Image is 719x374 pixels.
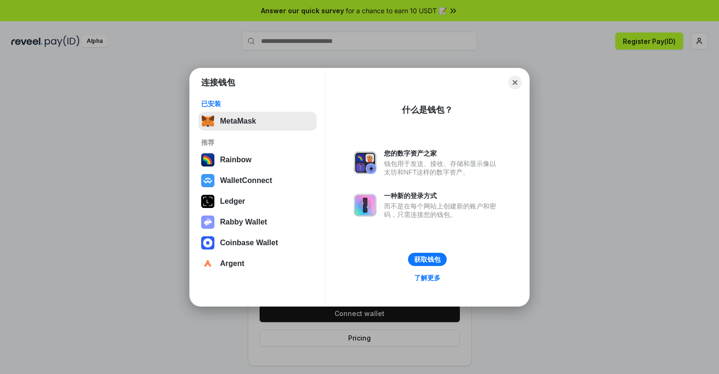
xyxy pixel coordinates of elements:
img: svg+xml,%3Csvg%20xmlns%3D%22http%3A%2F%2Fwww.w3.org%2F2000%2Fsvg%22%20fill%3D%22none%22%20viewBox... [354,194,376,216]
div: Rainbow [220,156,252,164]
button: MetaMask [198,112,317,131]
img: svg+xml,%3Csvg%20width%3D%2228%22%20height%3D%2228%22%20viewBox%3D%220%200%2028%2028%22%20fill%3D... [201,257,214,270]
a: 了解更多 [409,272,446,284]
div: MetaMask [220,117,256,125]
div: 而不是在每个网站上创建新的账户和密码，只需连接您的钱包。 [384,202,501,219]
img: svg+xml,%3Csvg%20xmlns%3D%22http%3A%2F%2Fwww.w3.org%2F2000%2Fsvg%22%20width%3D%2228%22%20height%3... [201,195,214,208]
button: Ledger [198,192,317,211]
img: svg+xml,%3Csvg%20xmlns%3D%22http%3A%2F%2Fwww.w3.org%2F2000%2Fsvg%22%20fill%3D%22none%22%20viewBox... [201,216,214,229]
button: Argent [198,254,317,273]
div: Coinbase Wallet [220,239,278,247]
div: 一种新的登录方式 [384,191,501,200]
h1: 连接钱包 [201,77,235,88]
img: svg+xml,%3Csvg%20width%3D%22120%22%20height%3D%22120%22%20viewBox%3D%220%200%20120%20120%22%20fil... [201,153,214,166]
img: svg+xml,%3Csvg%20fill%3D%22none%22%20height%3D%2233%22%20viewBox%3D%220%200%2035%2033%22%20width%... [201,115,214,128]
div: 什么是钱包？ [402,104,453,116]
button: Rainbow [198,150,317,169]
img: svg+xml,%3Csvg%20width%3D%2228%22%20height%3D%2228%22%20viewBox%3D%220%200%2028%2028%22%20fill%3D... [201,236,214,249]
button: WalletConnect [198,171,317,190]
div: 您的数字资产之家 [384,149,501,158]
img: svg+xml,%3Csvg%20xmlns%3D%22http%3A%2F%2Fwww.w3.org%2F2000%2Fsvg%22%20fill%3D%22none%22%20viewBox... [354,151,376,174]
img: svg+xml,%3Csvg%20width%3D%2228%22%20height%3D%2228%22%20viewBox%3D%220%200%2028%2028%22%20fill%3D... [201,174,214,187]
button: Rabby Wallet [198,213,317,232]
div: 获取钱包 [414,255,441,264]
div: 推荐 [201,138,314,147]
div: WalletConnect [220,176,272,185]
div: Argent [220,259,245,268]
div: Ledger [220,197,245,206]
div: Rabby Wallet [220,218,267,226]
div: 已安装 [201,100,314,108]
button: 获取钱包 [408,253,447,266]
button: Close [508,76,522,89]
div: 了解更多 [414,274,441,282]
div: 钱包用于发送、接收、存储和显示像以太坊和NFT这样的数字资产。 [384,159,501,176]
button: Coinbase Wallet [198,233,317,252]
